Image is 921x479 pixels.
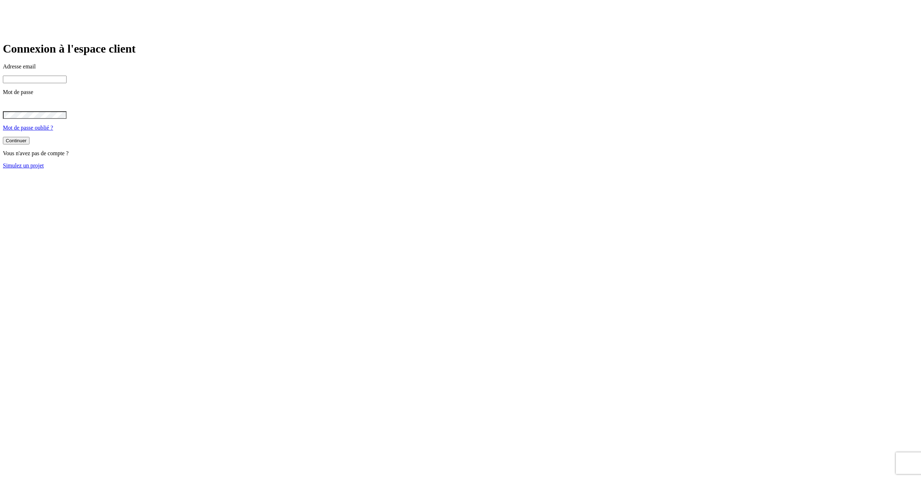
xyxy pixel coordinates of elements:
[6,138,27,143] div: Continuer
[3,125,53,131] a: Mot de passe oublié ?
[3,42,918,55] h1: Connexion à l'espace client
[3,137,30,144] button: Continuer
[3,63,918,70] p: Adresse email
[3,150,918,157] p: Vous n'avez pas de compte ?
[3,89,918,95] p: Mot de passe
[3,162,44,169] a: Simulez un projet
